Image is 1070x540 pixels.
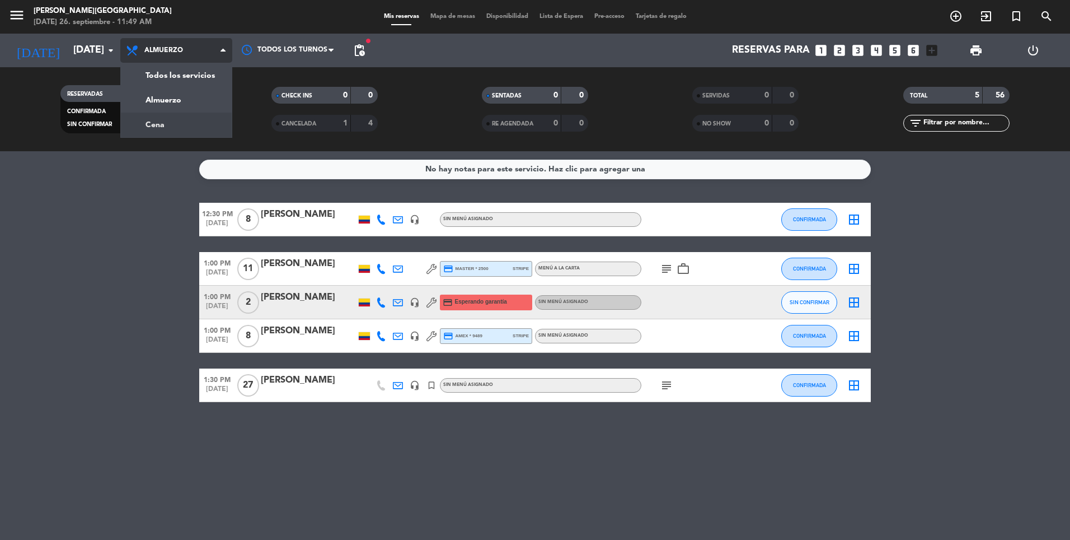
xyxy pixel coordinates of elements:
[922,117,1009,129] input: Filtrar por nombre...
[888,43,902,58] i: looks_5
[199,220,235,232] span: [DATE]
[237,208,259,231] span: 8
[365,38,372,44] span: fiber_manual_record
[8,7,25,24] i: menu
[1005,34,1062,67] div: LOG OUT
[793,216,826,222] span: CONFIRMADA
[261,257,356,271] div: [PERSON_NAME]
[781,291,837,314] button: SIN CONFIRMAR
[455,297,507,306] span: Esperando garantía
[104,44,118,57] i: arrow_drop_down
[67,109,106,114] span: CONFIRMADA
[8,7,25,27] button: menu
[534,13,589,20] span: Lista de Espera
[781,325,837,347] button: CONFIRMADA
[410,297,420,308] i: headset_mic
[702,93,730,99] span: SERVIDAS
[343,91,348,99] strong: 0
[261,324,356,338] div: [PERSON_NAME]
[443,331,482,341] span: amex * 9489
[199,385,235,398] span: [DATE]
[426,380,437,390] i: turned_in_not
[553,91,558,99] strong: 0
[237,325,259,347] span: 8
[8,38,68,63] i: [DATE]
[781,374,837,397] button: CONFIRMADA
[121,63,232,88] a: Todos los servicios
[847,213,861,226] i: border_all
[261,290,356,305] div: [PERSON_NAME]
[443,383,493,387] span: Sin menú asignado
[281,93,312,99] span: CHECK INS
[353,44,366,57] span: pending_actions
[764,119,769,127] strong: 0
[909,117,922,130] i: filter_list
[814,43,828,58] i: looks_one
[199,373,235,385] span: 1:30 PM
[677,262,690,276] i: work_outline
[702,121,731,127] span: NO SHOW
[199,323,235,336] span: 1:00 PM
[121,113,232,137] a: Cena
[996,91,1007,99] strong: 56
[343,119,348,127] strong: 1
[832,43,847,58] i: looks_two
[790,299,829,305] span: SIN CONFIRMAR
[410,331,420,341] i: headset_mic
[1026,44,1040,57] i: power_settings_new
[425,13,481,20] span: Mapa de mesas
[261,373,356,388] div: [PERSON_NAME]
[34,17,172,28] div: [DATE] 26. septiembre - 11:49 AM
[1010,10,1023,23] i: turned_in_not
[199,207,235,220] span: 12:30 PM
[199,302,235,315] span: [DATE]
[443,331,453,341] i: credit_card
[492,93,522,99] span: SENTADAS
[538,333,588,338] span: Sin menú asignado
[906,43,921,58] i: looks_6
[513,332,529,339] span: stripe
[443,217,493,221] span: Sin menú asignado
[425,163,645,176] div: No hay notas para este servicio. Haz clic para agregar una
[924,43,939,58] i: add_box
[793,266,826,272] span: CONFIRMADA
[378,13,425,20] span: Mis reservas
[492,121,533,127] span: RE AGENDADA
[410,215,420,225] i: headset_mic
[237,374,259,397] span: 27
[481,13,534,20] span: Disponibilidad
[790,119,796,127] strong: 0
[261,207,356,222] div: [PERSON_NAME]
[793,333,826,339] span: CONFIRMADA
[764,91,769,99] strong: 0
[443,264,453,274] i: credit_card
[199,290,235,302] span: 1:00 PM
[847,379,861,392] i: border_all
[443,264,489,274] span: master * 2500
[199,256,235,269] span: 1:00 PM
[538,300,588,304] span: Sin menú asignado
[67,91,103,97] span: RESERVADAS
[660,262,673,276] i: subject
[847,329,861,343] i: border_all
[1040,10,1053,23] i: search
[553,119,558,127] strong: 0
[237,258,259,280] span: 11
[630,13,692,20] span: Tarjetas de regalo
[199,269,235,282] span: [DATE]
[781,208,837,231] button: CONFIRMADA
[368,119,375,127] strong: 4
[368,91,375,99] strong: 0
[975,91,979,99] strong: 5
[910,93,927,99] span: TOTAL
[851,43,865,58] i: looks_3
[410,380,420,390] i: headset_mic
[781,258,837,280] button: CONFIRMADA
[847,296,861,309] i: border_all
[790,91,796,99] strong: 0
[979,10,993,23] i: exit_to_app
[579,91,586,99] strong: 0
[121,88,232,113] a: Almuerzo
[660,379,673,392] i: subject
[869,43,884,58] i: looks_4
